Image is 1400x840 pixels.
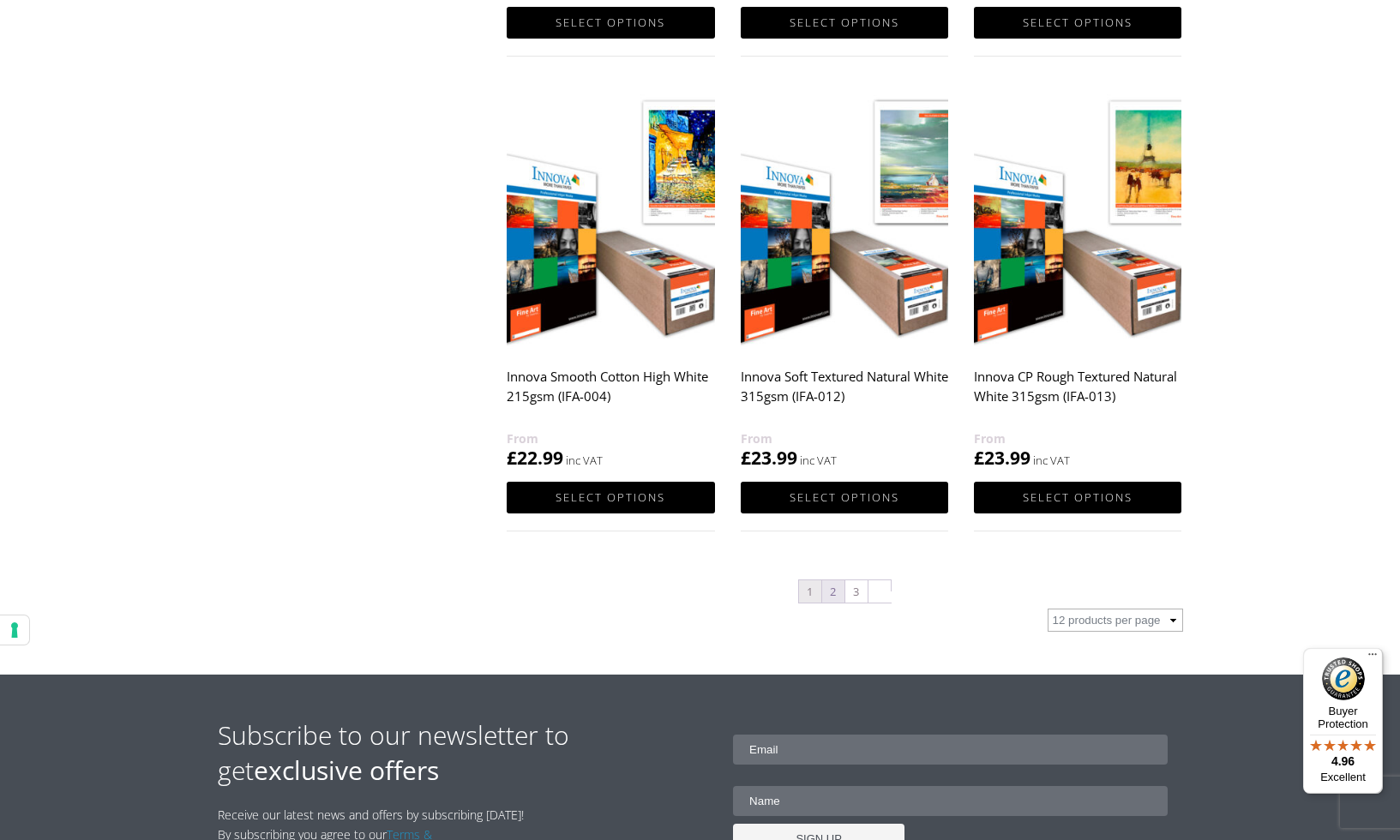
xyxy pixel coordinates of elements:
span: 4.96 [1331,754,1355,768]
h2: Innova Soft Textured Natural White 315gsm (IFA-012) [741,360,948,429]
a: Innova CP Rough Textured Natural White 315gsm (IFA-013) £23.99 [974,89,1181,471]
input: Name [733,786,1168,816]
a: Select options for “Innova Smooth Cotton High White 215gsm (IFA-004)” [507,482,714,513]
h2: Innova CP Rough Textured Natural White 315gsm (IFA-013) [974,360,1181,429]
span: £ [741,446,751,470]
a: Page 2 [822,580,844,603]
input: Email [733,735,1168,765]
img: Innova Soft Textured Natural White 315gsm (IFA-012) [741,89,948,349]
p: Buyer Protection [1303,705,1383,730]
img: Trusted Shops Trustmark [1322,657,1365,700]
button: Menu [1362,648,1383,669]
span: £ [974,446,984,470]
a: Select options for “Innova Decor Watercolour Art 245gsm (IFA-023)” [507,7,714,39]
h2: Innova Smooth Cotton High White 215gsm (IFA-004) [507,360,714,429]
span: £ [507,446,517,470]
span: Page 1 [799,580,821,603]
a: Innova Soft Textured Natural White 315gsm (IFA-012) £23.99 [741,89,948,471]
bdi: 23.99 [741,446,797,470]
nav: Product Pagination [507,579,1182,609]
h2: Subscribe to our newsletter to get [218,717,700,788]
p: Excellent [1303,771,1383,784]
img: Innova CP Rough Textured Natural White 315gsm (IFA-013) [974,89,1181,349]
img: Innova Smooth Cotton High White 215gsm (IFA-004) [507,89,714,349]
a: Select options for “Innova CP Rough Textured Natural White 315gsm (IFA-013)” [974,482,1181,513]
a: Page 3 [845,580,868,603]
a: Select options for “Innova Soft Textured Natural White 315gsm (IFA-012)” [741,482,948,513]
strong: exclusive offers [254,753,439,788]
a: Innova Smooth Cotton High White 215gsm (IFA-004) £22.99 [507,89,714,471]
a: Select options for “Innova FibaPrint White Matte 280gsm (IFA-039)” [741,7,948,39]
bdi: 22.99 [507,446,563,470]
button: Trusted Shops TrustmarkBuyer Protection4.96Excellent [1303,648,1383,794]
bdi: 23.99 [974,446,1030,470]
a: Select options for “Innova Decor Smooth Fine Art Double Sided 220gsm (IFA-025)” [974,7,1181,39]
